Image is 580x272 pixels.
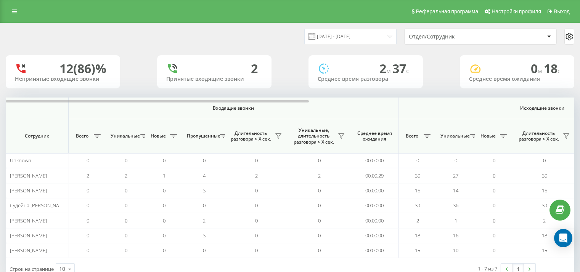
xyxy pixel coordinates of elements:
span: Длительность разговора > Х сек. [229,130,273,142]
span: Новые [149,133,168,139]
span: 0 [87,202,89,209]
span: м [386,67,392,75]
span: 1 [455,217,457,224]
span: 0 [203,157,206,164]
span: 0 [163,232,165,239]
div: Среднее время разговора [318,76,414,82]
span: 0 [87,217,89,224]
span: Выход [554,8,570,14]
span: 14 [453,187,458,194]
span: 0 [455,157,457,164]
span: 2 [379,60,392,77]
span: Unknown [10,157,31,164]
span: 1 [163,172,165,179]
td: 00:00:00 [351,213,398,228]
span: Длительность разговора > Х сек. [517,130,561,142]
span: 18 [542,232,547,239]
div: 2 [251,61,258,76]
span: 0 [125,247,127,254]
span: м [538,67,544,75]
span: 10 [453,247,458,254]
span: 0 [493,217,495,224]
span: 27 [453,172,458,179]
span: 0 [255,157,258,164]
span: 16 [453,232,458,239]
span: 0 [318,187,321,194]
span: 0 [318,232,321,239]
span: 2 [416,217,419,224]
span: Всего [72,133,92,139]
span: 0 [531,60,544,77]
span: 0 [318,217,321,224]
span: 0 [493,232,495,239]
span: Пропущенные [187,133,218,139]
span: 0 [416,157,419,164]
span: 2 [87,172,89,179]
span: 15 [542,187,547,194]
span: 36 [453,202,458,209]
span: 15 [542,247,547,254]
span: Сотрудник [12,133,62,139]
span: 0 [163,157,165,164]
span: c [406,67,409,75]
span: 18 [415,232,420,239]
span: Уникальные [111,133,138,139]
span: 2 [255,172,258,179]
td: 00:00:00 [351,243,398,258]
span: 0 [125,157,127,164]
span: 0 [543,157,546,164]
td: 00:00:00 [351,183,398,198]
div: Непринятые входящие звонки [15,76,111,82]
span: 0 [493,172,495,179]
span: 2 [203,217,206,224]
span: 3 [203,232,206,239]
span: 3 [203,187,206,194]
span: 0 [493,187,495,194]
div: Отдел/Сотрудник [409,34,500,40]
div: Open Intercom Messenger [554,229,572,247]
td: 00:00:00 [351,228,398,243]
span: 2 [543,217,546,224]
span: 0 [125,232,127,239]
span: 4 [203,172,206,179]
span: 0 [125,202,127,209]
span: 0 [318,157,321,164]
span: 0 [203,247,206,254]
td: 00:00:00 [351,198,398,213]
span: 2 [318,172,321,179]
div: Принятые входящие звонки [166,76,262,82]
span: 0 [163,217,165,224]
span: 0 [87,187,89,194]
span: [PERSON_NAME] [10,247,47,254]
div: 12 (86)% [59,61,106,76]
span: 0 [87,247,89,254]
span: c [558,67,561,75]
div: Среднее время ожидания [469,76,565,82]
span: Всего [402,133,421,139]
span: 0 [318,202,321,209]
span: 0 [255,187,258,194]
span: Настройки профиля [492,8,541,14]
span: [PERSON_NAME] [10,232,47,239]
span: 0 [163,247,165,254]
span: [PERSON_NAME] [10,187,47,194]
span: 0 [255,217,258,224]
span: [PERSON_NAME] [10,217,47,224]
span: 0 [255,232,258,239]
span: 0 [493,247,495,254]
span: 0 [87,157,89,164]
span: 30 [542,172,547,179]
span: 0 [493,157,495,164]
span: [PERSON_NAME] [10,172,47,179]
td: 00:00:29 [351,168,398,183]
span: 0 [255,247,258,254]
span: 0 [125,187,127,194]
span: Уникальные [440,133,468,139]
span: 0 [493,202,495,209]
span: 39 [542,202,547,209]
span: 0 [163,202,165,209]
span: Уникальные, длительность разговора > Х сек. [292,127,336,145]
span: 15 [415,187,420,194]
span: Входящие звонки [88,105,378,111]
span: 0 [163,187,165,194]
